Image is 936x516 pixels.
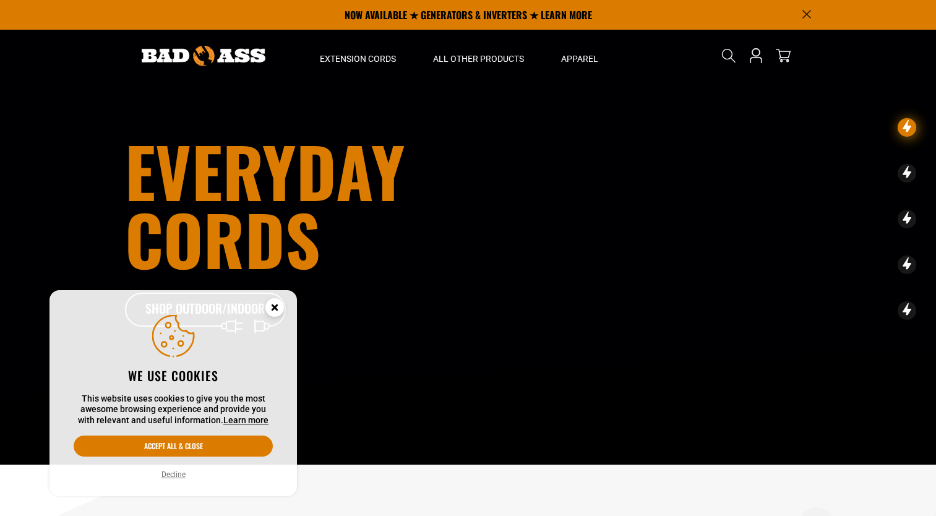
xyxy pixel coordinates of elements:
a: Learn more [223,415,268,425]
aside: Cookie Consent [49,290,297,497]
summary: Search [719,46,739,66]
button: Decline [158,468,189,481]
span: Apparel [561,53,598,64]
h1: Everyday cords [125,137,537,273]
summary: Apparel [543,30,617,82]
img: Bad Ass Extension Cords [142,46,265,66]
span: All Other Products [433,53,524,64]
button: Accept all & close [74,436,273,457]
summary: Extension Cords [301,30,414,82]
span: Extension Cords [320,53,396,64]
summary: All Other Products [414,30,543,82]
p: This website uses cookies to give you the most awesome browsing experience and provide you with r... [74,393,273,426]
h2: We use cookies [74,368,273,384]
